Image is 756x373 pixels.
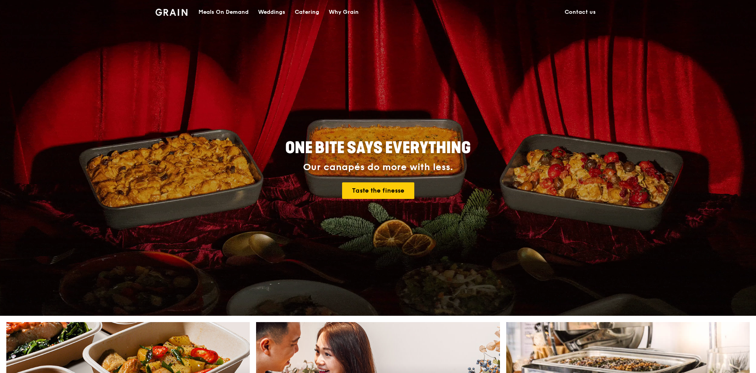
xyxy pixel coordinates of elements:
[295,0,319,24] div: Catering
[329,0,359,24] div: Why Grain
[342,182,414,199] a: Taste the finesse
[155,9,187,16] img: Grain
[324,0,363,24] a: Why Grain
[560,0,601,24] a: Contact us
[290,0,324,24] a: Catering
[258,0,285,24] div: Weddings
[285,139,471,157] span: ONE BITE SAYS EVERYTHING
[198,0,249,24] div: Meals On Demand
[253,0,290,24] a: Weddings
[236,162,520,173] div: Our canapés do more with less.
